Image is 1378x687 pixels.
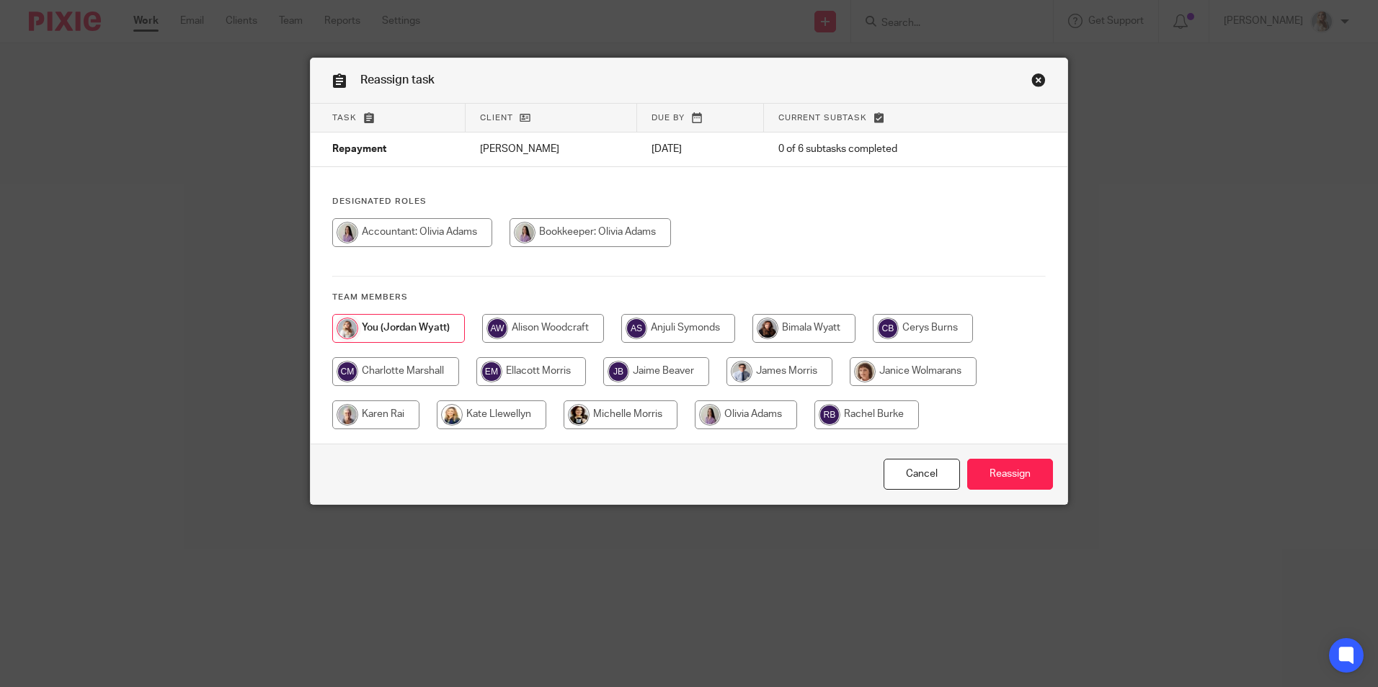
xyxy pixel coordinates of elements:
input: Reassign [967,459,1053,490]
h4: Team members [332,292,1046,303]
p: [PERSON_NAME] [480,142,623,156]
a: Close this dialog window [1031,73,1046,92]
a: Close this dialog window [884,459,960,490]
h4: Designated Roles [332,196,1046,207]
span: Task [332,114,357,122]
span: Client [480,114,513,122]
span: Current subtask [778,114,867,122]
span: Due by [652,114,685,122]
p: [DATE] [652,142,750,156]
td: 0 of 6 subtasks completed [764,133,999,167]
span: Repayment [332,145,386,155]
span: Reassign task [360,74,435,86]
